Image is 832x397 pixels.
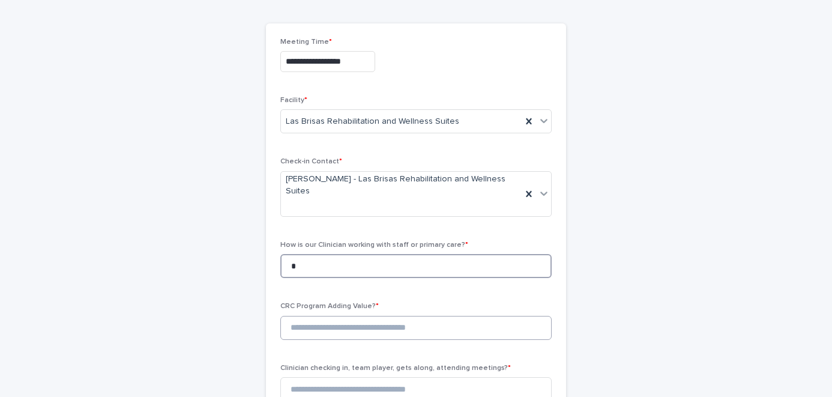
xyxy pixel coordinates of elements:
[280,365,511,372] span: Clinician checking in, team player, gets along, attending meetings?
[280,158,342,165] span: Check-in Contact
[280,241,468,249] span: How is our Clinician working with staff or primary care?
[286,115,459,128] span: Las Brisas Rehabilitation and Wellness Suites
[280,303,379,310] span: CRC Program Adding Value?
[286,173,517,198] span: [PERSON_NAME] - Las Brisas Rehabilitation and Wellness Suites
[280,38,332,46] span: Meeting Time
[280,97,307,104] span: Facility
